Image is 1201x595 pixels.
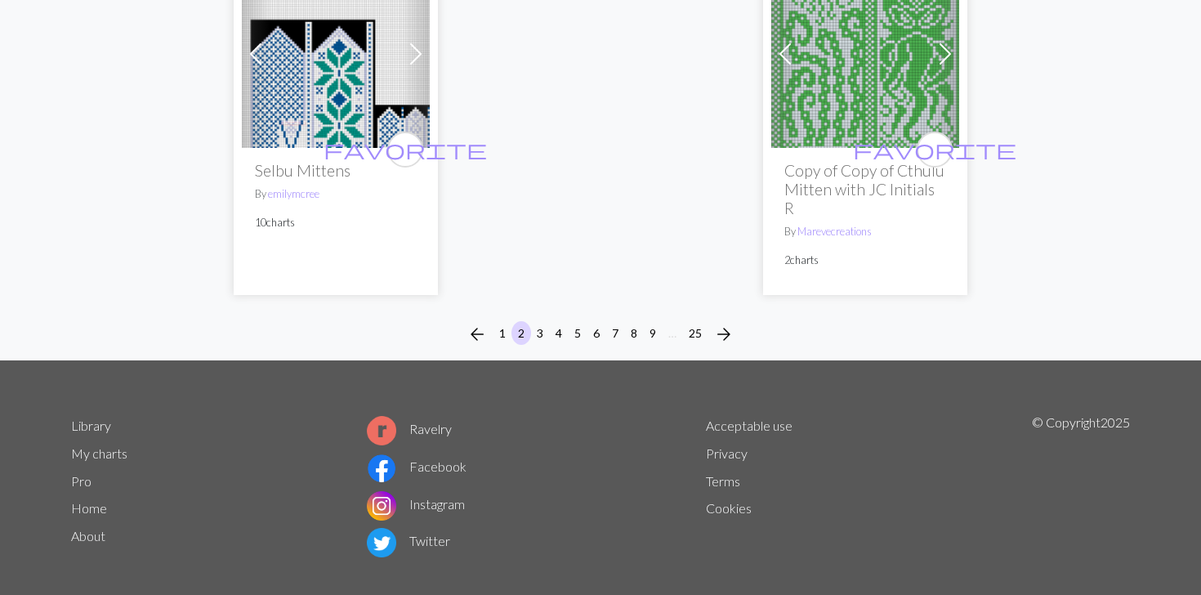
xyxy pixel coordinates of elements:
[853,133,1016,166] i: favourite
[461,321,493,347] button: Previous
[797,225,872,238] a: Marevecreations
[682,321,708,345] button: 25
[324,133,487,166] i: favourite
[706,500,752,516] a: Cookies
[624,321,644,345] button: 8
[367,496,465,512] a: Instagram
[71,445,127,461] a: My charts
[255,186,417,202] p: By
[71,528,105,544] a: About
[714,324,734,344] i: Next
[784,224,946,239] p: By
[255,215,417,230] p: 10 charts
[71,418,111,433] a: Library
[530,321,550,345] button: 3
[511,321,531,345] button: 2
[549,321,569,345] button: 4
[706,473,740,489] a: Terms
[71,500,107,516] a: Home
[467,323,487,346] span: arrow_back
[917,132,953,168] button: favourite
[706,445,748,461] a: Privacy
[467,324,487,344] i: Previous
[853,136,1016,162] span: favorite
[461,321,740,347] nav: Page navigation
[367,491,396,521] img: Instagram logo
[367,454,396,483] img: Facebook logo
[255,161,417,180] h2: Selbu Mittens
[605,321,625,345] button: 7
[784,161,946,217] h2: Copy of Copy of Cthulu Mitten with JC Initials R
[367,421,452,436] a: Ravelry
[568,321,587,345] button: 5
[324,136,487,162] span: favorite
[387,132,423,168] button: favourite
[493,321,512,345] button: 1
[242,44,430,60] a: Selbu Mittens
[708,321,740,347] button: Next
[643,321,663,345] button: 9
[714,323,734,346] span: arrow_forward
[706,418,792,433] a: Acceptable use
[367,533,450,548] a: Twitter
[367,416,396,445] img: Ravelry logo
[367,459,467,474] a: Facebook
[367,528,396,557] img: Twitter logo
[71,473,92,489] a: Pro
[268,187,319,200] a: emilymcree
[587,321,606,345] button: 6
[784,253,946,268] p: 2 charts
[771,44,959,60] a: Cthulu chaussettes 64m
[1032,413,1130,561] p: © Copyright 2025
